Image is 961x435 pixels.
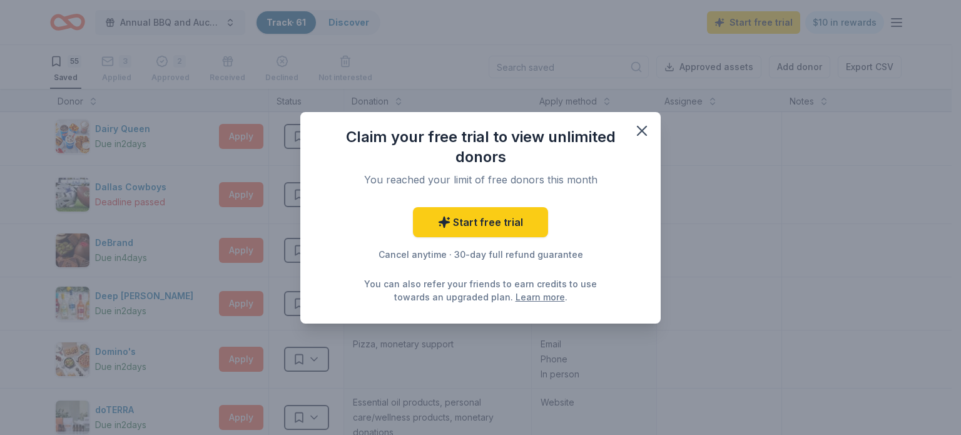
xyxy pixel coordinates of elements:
[325,127,636,167] div: Claim your free trial to view unlimited donors
[413,207,548,237] a: Start free trial
[360,277,601,304] div: You can also refer your friends to earn credits to use towards an upgraded plan. .
[340,172,621,187] div: You reached your limit of free donors this month
[325,247,636,262] div: Cancel anytime · 30-day full refund guarantee
[516,290,565,304] a: Learn more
